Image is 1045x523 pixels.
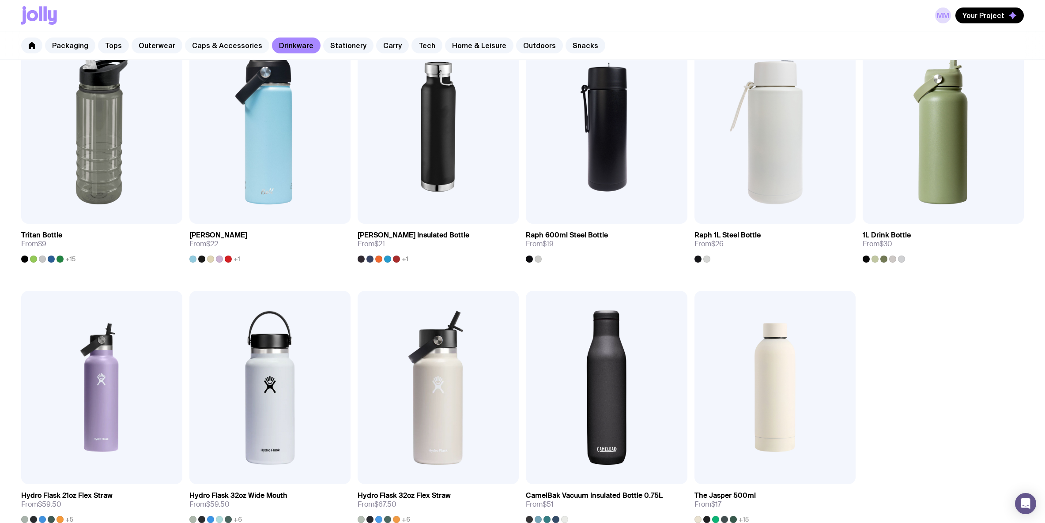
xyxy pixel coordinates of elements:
span: From [189,500,230,509]
span: $17 [711,500,721,509]
a: [PERSON_NAME]From$22+1 [189,224,351,263]
a: Outerwear [132,38,182,53]
span: +15 [65,256,75,263]
span: From [694,500,721,509]
span: +1 [234,256,240,263]
span: $19 [543,239,554,248]
a: MM [935,8,951,23]
a: Carry [376,38,409,53]
span: +6 [402,516,410,523]
span: From [526,240,554,248]
span: From [526,500,554,509]
h3: [PERSON_NAME] [189,231,247,240]
span: $26 [711,239,724,248]
a: The Jasper 500mlFrom$17+15 [694,484,856,523]
button: Your Project [955,8,1024,23]
h3: Hydro Flask 32oz Flex Straw [358,491,451,500]
a: 1L Drink BottleFrom$30 [863,224,1024,263]
a: Snacks [566,38,605,53]
h3: [PERSON_NAME] Insulated Bottle [358,231,469,240]
span: $59.50 [38,500,61,509]
a: Hydro Flask 32oz Wide MouthFrom$59.50+6 [189,484,351,523]
h3: Hydro Flask 32oz Wide Mouth [189,491,287,500]
div: Open Intercom Messenger [1015,493,1036,514]
a: Caps & Accessories [185,38,269,53]
a: Stationery [323,38,373,53]
h3: Raph 1L Steel Bottle [694,231,761,240]
h3: Tritan Bottle [21,231,62,240]
h3: Raph 600ml Steel Bottle [526,231,608,240]
a: Tech [411,38,442,53]
span: From [189,240,218,248]
span: +6 [234,516,242,523]
h3: The Jasper 500ml [694,491,756,500]
span: +5 [65,516,73,523]
span: From [21,500,61,509]
span: $67.50 [374,500,396,509]
span: Your Project [962,11,1004,20]
span: $21 [374,239,385,248]
span: +15 [739,516,749,523]
a: Raph 1L Steel BottleFrom$26 [694,224,856,263]
a: Tritan BottleFrom$9+15 [21,224,182,263]
span: $9 [38,239,46,248]
span: $51 [543,500,554,509]
a: [PERSON_NAME] Insulated BottleFrom$21+1 [358,224,519,263]
a: CamelBak Vacuum Insulated Bottle 0.75LFrom$51 [526,484,687,523]
span: $59.50 [206,500,230,509]
a: Hydro Flask 32oz Flex StrawFrom$67.50+6 [358,484,519,523]
h3: Hydro Flask 21oz Flex Straw [21,491,113,500]
a: Raph 600ml Steel BottleFrom$19 [526,224,687,263]
span: From [863,240,892,248]
a: Packaging [45,38,95,53]
h3: 1L Drink Bottle [863,231,911,240]
a: Outdoors [516,38,563,53]
span: $22 [206,239,218,248]
span: From [694,240,724,248]
span: From [21,240,46,248]
a: Home & Leisure [445,38,513,53]
span: From [358,500,396,509]
a: Hydro Flask 21oz Flex StrawFrom$59.50+5 [21,484,182,523]
span: +1 [402,256,408,263]
a: Drinkware [272,38,321,53]
span: From [358,240,385,248]
span: $30 [879,239,892,248]
h3: CamelBak Vacuum Insulated Bottle 0.75L [526,491,663,500]
a: Tops [98,38,129,53]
